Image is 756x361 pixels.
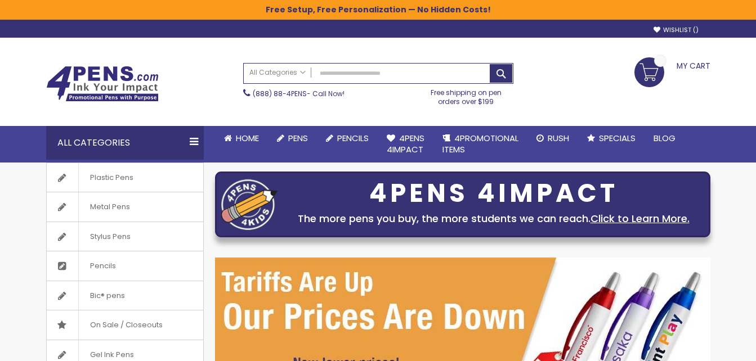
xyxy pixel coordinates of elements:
[283,211,704,227] div: The more pens you buy, the more students we can reach.
[78,310,174,340] span: On Sale / Closeouts
[387,132,424,155] span: 4Pens 4impact
[78,163,145,192] span: Plastic Pens
[268,126,317,151] a: Pens
[47,192,203,222] a: Metal Pens
[337,132,369,144] span: Pencils
[527,126,578,151] a: Rush
[78,222,142,251] span: Stylus Pens
[249,68,306,77] span: All Categories
[78,281,136,310] span: Bic® pens
[654,132,676,144] span: Blog
[253,89,307,98] a: (888) 88-4PENS
[419,84,513,106] div: Free shipping on pen orders over $199
[78,251,127,281] span: Pencils
[78,192,141,222] span: Metal Pens
[645,126,685,151] a: Blog
[236,132,259,144] span: Home
[433,126,527,163] a: 4PROMOTIONALITEMS
[599,132,636,144] span: Specials
[221,179,278,230] img: four_pen_logo.png
[244,64,311,82] a: All Categories
[591,211,690,225] a: Click to Learn More.
[47,310,203,340] a: On Sale / Closeouts
[378,126,433,163] a: 4Pens4impact
[47,222,203,251] a: Stylus Pens
[288,132,308,144] span: Pens
[47,251,203,281] a: Pencils
[548,132,569,144] span: Rush
[654,26,699,34] a: Wishlist
[46,66,159,102] img: 4Pens Custom Pens and Promotional Products
[46,126,204,160] div: All Categories
[47,163,203,192] a: Plastic Pens
[442,132,518,155] span: 4PROMOTIONAL ITEMS
[253,89,345,98] span: - Call Now!
[215,126,268,151] a: Home
[47,281,203,310] a: Bic® pens
[578,126,645,151] a: Specials
[283,182,704,205] div: 4PENS 4IMPACT
[317,126,378,151] a: Pencils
